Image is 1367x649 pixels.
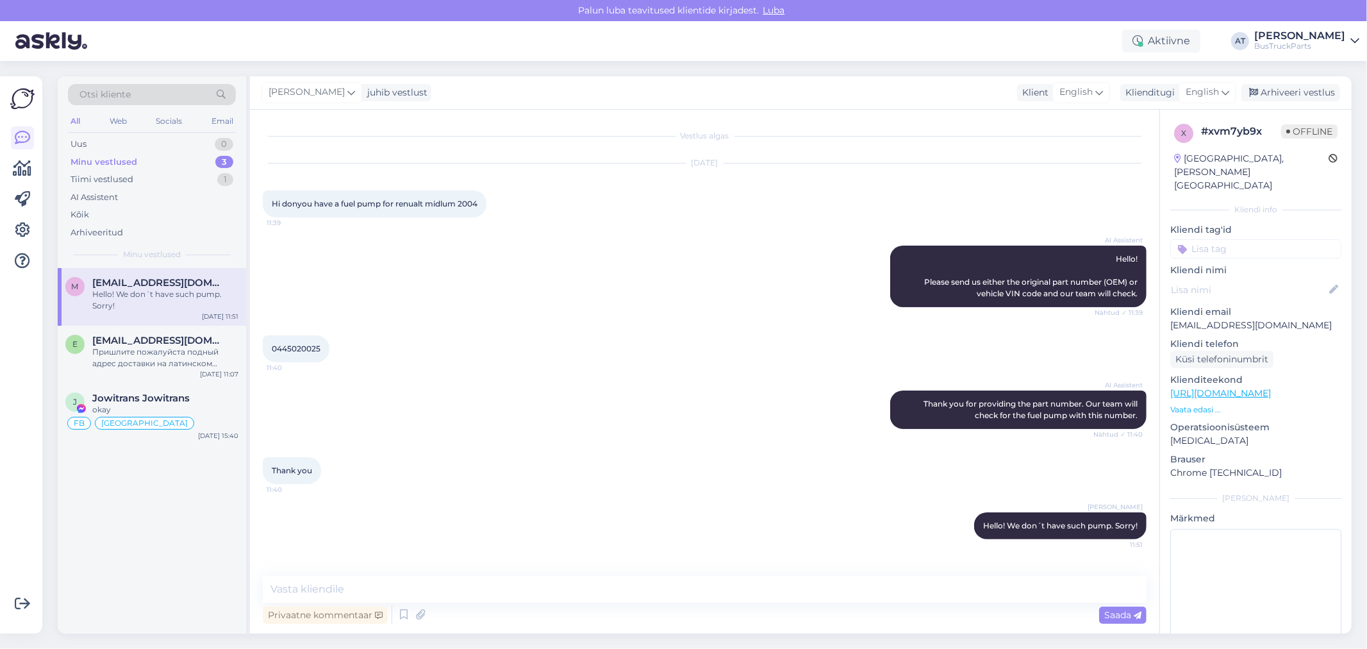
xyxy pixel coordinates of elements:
[1170,434,1341,448] p: [MEDICAL_DATA]
[1170,387,1271,399] a: [URL][DOMAIN_NAME]
[74,419,85,427] span: FB
[68,113,83,130] div: All
[92,277,226,289] span: michellegreensmith30@gmail.com
[272,466,312,475] span: Thank you
[1170,512,1341,525] p: Märkmed
[1095,380,1143,390] span: AI Assistent
[1186,85,1219,99] span: English
[1231,32,1249,50] div: AT
[1093,430,1143,439] span: Nähtud ✓ 11:40
[72,339,78,349] span: e
[215,138,233,151] div: 0
[200,369,238,379] div: [DATE] 11:07
[1171,283,1327,297] input: Lisa nimi
[1170,337,1341,351] p: Kliendi telefon
[79,88,131,101] span: Otsi kliente
[1170,239,1341,258] input: Lisa tag
[10,87,35,111] img: Askly Logo
[1170,421,1341,434] p: Operatsioonisüsteem
[198,431,238,441] div: [DATE] 15:40
[92,335,226,346] span: esenbek777@gmail.com
[153,113,185,130] div: Socials
[1095,235,1143,245] span: AI Assistent
[1120,86,1175,99] div: Klienditugi
[267,485,315,494] span: 11:40
[70,226,123,239] div: Arhiveeritud
[1254,31,1345,41] div: [PERSON_NAME]
[70,156,137,169] div: Minu vestlused
[107,113,129,130] div: Web
[72,282,79,291] span: m
[272,199,477,208] span: Hi donyou have a fuel pump for renualt midlum 2004
[1059,85,1093,99] span: English
[123,249,181,260] span: Minu vestlused
[101,419,188,427] span: [GEOGRAPHIC_DATA]
[263,130,1147,142] div: Vestlus algas
[1170,373,1341,387] p: Klienditeekond
[1017,86,1048,99] div: Klient
[1095,308,1143,317] span: Nähtud ✓ 11:39
[1170,453,1341,466] p: Brauser
[267,218,315,228] span: 11:39
[217,173,233,186] div: 1
[1122,29,1200,53] div: Aktiivne
[272,344,320,353] span: 0445020025
[1174,152,1329,192] div: [GEOGRAPHIC_DATA], [PERSON_NAME][GEOGRAPHIC_DATA]
[92,392,190,404] span: Jowitrans Jowitrans
[70,138,87,151] div: Uus
[1181,128,1186,138] span: x
[92,289,238,312] div: Hello! We don´t have such pump. Sorry!
[1170,404,1341,416] p: Vaata edasi ...
[1170,493,1341,504] div: [PERSON_NAME]
[1170,204,1341,215] div: Kliendi info
[1095,540,1143,550] span: 11:51
[1281,124,1338,139] span: Offline
[1254,41,1345,51] div: BusTruckParts
[1170,305,1341,319] p: Kliendi email
[924,399,1139,420] span: Thank you for providing the part number. Our team will check for the fuel pump with this number.
[73,397,77,407] span: J
[1201,124,1281,139] div: # xvm7yb9x
[267,363,315,373] span: 11:40
[1170,319,1341,332] p: [EMAIL_ADDRESS][DOMAIN_NAME]
[1170,223,1341,237] p: Kliendi tag'id
[70,173,133,186] div: Tiimi vestlused
[70,208,89,221] div: Kõik
[92,346,238,369] div: Пришлите пожалуйста подный адрес доставки на латинском языке, а также необходим номер телефона
[759,4,789,16] span: Luba
[1254,31,1359,51] a: [PERSON_NAME]BusTruckParts
[202,312,238,321] div: [DATE] 11:51
[70,191,118,204] div: AI Assistent
[983,521,1138,530] span: Hello! We don´t have such pump. Sorry!
[263,157,1147,169] div: [DATE]
[362,86,427,99] div: juhib vestlust
[263,607,388,624] div: Privaatne kommentaar
[269,85,345,99] span: [PERSON_NAME]
[1104,609,1141,621] span: Saada
[1170,466,1341,480] p: Chrome [TECHNICAL_ID]
[92,404,238,416] div: okay
[1170,264,1341,277] p: Kliendi nimi
[1088,502,1143,512] span: [PERSON_NAME]
[209,113,236,130] div: Email
[215,156,233,169] div: 3
[1241,84,1340,101] div: Arhiveeri vestlus
[1170,351,1273,368] div: Küsi telefoninumbrit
